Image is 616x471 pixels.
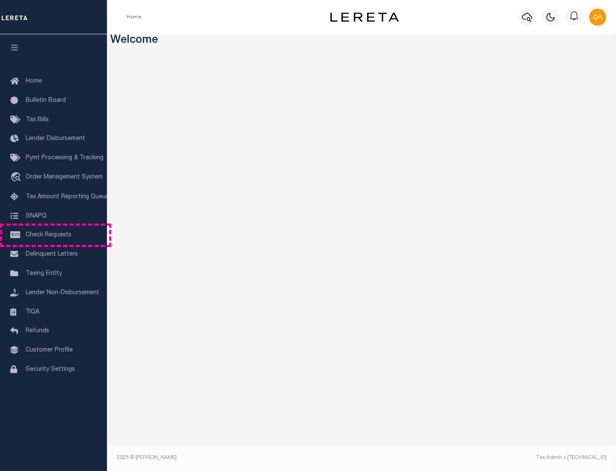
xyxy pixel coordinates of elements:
[26,136,85,142] span: Lender Disbursement
[26,328,49,334] span: Refunds
[589,9,606,26] img: svg+xml;base64,PHN2ZyB4bWxucz0iaHR0cDovL3d3dy53My5vcmcvMjAwMC9zdmciIHBvaW50ZXItZXZlbnRzPSJub25lIi...
[26,117,49,123] span: Tax Bills
[26,174,103,180] span: Order Management System
[26,309,39,315] span: TIQA
[26,290,99,296] span: Lender Non-Disbursement
[330,12,399,22] img: logo-dark.svg
[26,367,75,373] span: Security Settings
[26,271,62,277] span: Taxing Entity
[10,172,24,183] i: travel_explore
[368,454,607,462] div: Tax Admin v.[TECHNICAL_ID]
[26,98,66,104] span: Bulletin Board
[110,34,613,48] h3: Welcome
[26,213,47,219] span: SNAPQ
[26,155,104,161] span: Pymt Processing & Tracking
[26,232,71,238] span: Check Requests
[26,194,109,200] span: Tax Amount Reporting Queue
[26,347,73,353] span: Customer Profile
[26,251,78,257] span: Delinquent Letters
[26,78,42,84] span: Home
[127,13,141,21] li: Home
[110,454,362,462] div: 2025 © [PERSON_NAME].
